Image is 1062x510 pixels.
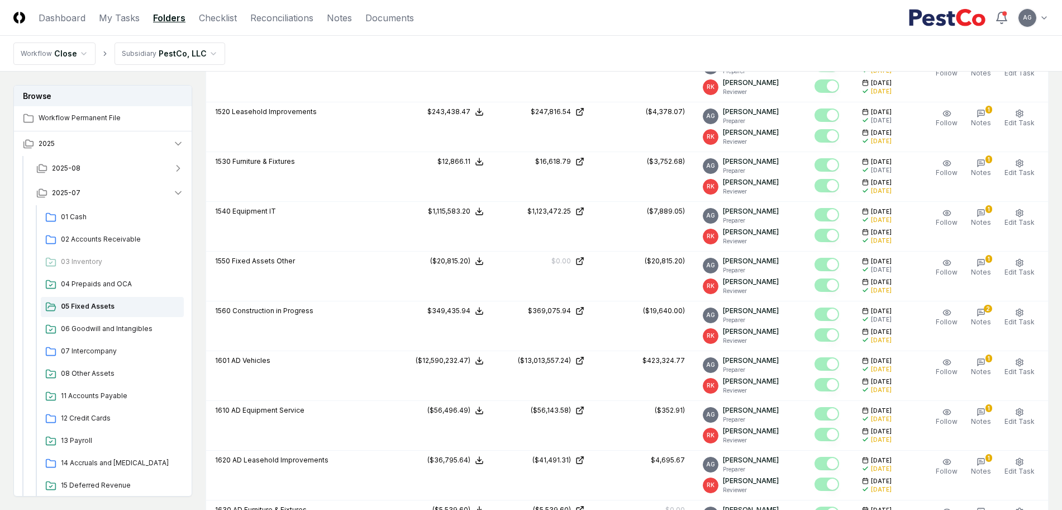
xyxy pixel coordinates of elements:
[985,404,992,412] div: 1
[327,11,352,25] a: Notes
[723,157,779,167] p: [PERSON_NAME]
[13,42,225,65] nav: breadcrumb
[871,116,892,125] div: [DATE]
[706,112,715,120] span: AG
[427,405,484,415] button: ($56,496.49)
[427,455,470,465] div: ($36,795.64)
[231,356,270,365] span: AD Vehicles
[723,405,779,415] p: [PERSON_NAME]
[61,346,179,356] span: 07 Intercompany
[871,477,892,485] span: [DATE]
[27,156,193,181] button: 2025-08
[723,306,779,316] p: [PERSON_NAME]
[643,306,685,316] div: ($19,640.00)
[646,107,685,117] div: ($4,378.07)
[1017,8,1037,28] button: AG
[723,206,779,216] p: [PERSON_NAME]
[502,306,584,316] a: $369,075.94
[815,308,839,321] button: Mark complete
[936,168,958,177] span: Follow
[430,256,484,266] button: ($20,815.20)
[1004,268,1035,276] span: Edit Task
[969,107,993,130] button: 1Notes
[969,206,993,230] button: 1Notes
[815,478,839,491] button: Mark complete
[215,207,231,215] span: 1540
[41,454,184,474] a: 14 Accruals and [MEDICAL_DATA]
[723,337,779,345] p: Reviewer
[706,261,715,270] span: AG
[871,465,892,473] div: [DATE]
[934,455,960,479] button: Follow
[706,211,715,220] span: AG
[99,11,140,25] a: My Tasks
[936,417,958,426] span: Follow
[41,207,184,228] a: 01 Cash
[1002,206,1037,230] button: Edit Task
[428,206,484,216] button: $1,115,583.20
[231,406,304,414] span: AD Equipment Service
[723,386,779,395] p: Reviewer
[531,405,571,415] div: ($56,143.58)
[1004,218,1035,226] span: Edit Task
[871,108,892,116] span: [DATE]
[706,410,715,419] span: AG
[723,277,779,287] p: [PERSON_NAME]
[52,188,80,198] span: 2025-07
[232,207,276,215] span: Equipment IT
[502,206,584,216] a: $1,123,472.25
[707,481,715,489] span: RK
[871,178,892,187] span: [DATE]
[723,476,779,486] p: [PERSON_NAME]
[934,157,960,180] button: Follow
[871,228,892,237] span: [DATE]
[723,436,779,445] p: Reviewer
[427,306,484,316] button: $349,435.94
[815,129,839,143] button: Mark complete
[232,157,295,166] span: Furniture & Fixtures
[427,107,470,117] div: $243,438.47
[645,256,685,266] div: ($20,815.20)
[707,232,715,240] span: RK
[215,306,231,315] span: 1560
[815,79,839,93] button: Mark complete
[39,139,55,149] span: 2025
[985,106,992,114] div: 1
[936,119,958,127] span: Follow
[969,455,993,479] button: 1Notes
[61,212,179,222] span: 01 Cash
[706,460,715,469] span: AG
[971,268,991,276] span: Notes
[651,455,685,465] div: $4,695.67
[27,181,193,205] button: 2025-07
[215,257,230,265] span: 1550
[437,157,484,167] button: $12,866.11
[642,356,685,366] div: $423,324.77
[723,376,779,386] p: [PERSON_NAME]
[232,306,313,315] span: Construction in Progress
[871,216,892,224] div: [DATE]
[502,455,584,465] a: ($41,491.31)
[723,237,779,245] p: Reviewer
[1004,467,1035,475] span: Edit Task
[985,205,992,213] div: 1
[936,467,958,475] span: Follow
[41,476,184,496] a: 15 Deferred Revenue
[971,119,991,127] span: Notes
[815,158,839,172] button: Mark complete
[815,457,839,470] button: Mark complete
[971,318,991,326] span: Notes
[41,386,184,407] a: 11 Accounts Payable
[934,256,960,280] button: Follow
[723,117,779,125] p: Preparer
[706,311,715,319] span: AG
[723,107,779,117] p: [PERSON_NAME]
[707,332,715,340] span: RK
[1002,455,1037,479] button: Edit Task
[985,454,992,462] div: 1
[723,327,779,337] p: [PERSON_NAME]
[122,49,156,59] div: Subsidiary
[871,336,892,344] div: [DATE]
[61,391,179,401] span: 11 Accounts Payable
[723,486,779,494] p: Reviewer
